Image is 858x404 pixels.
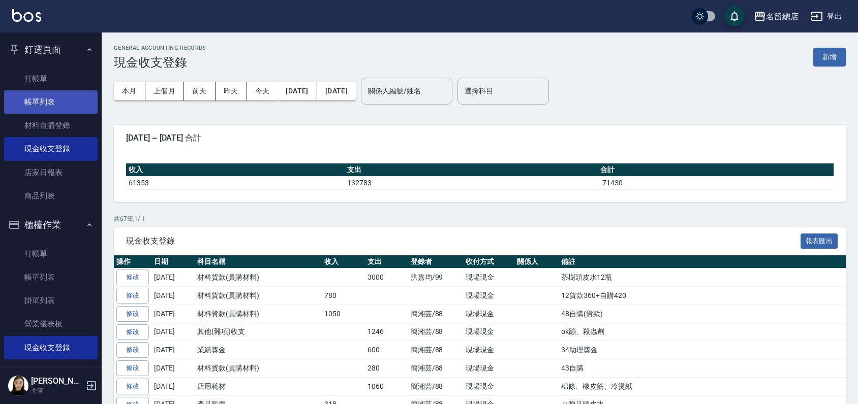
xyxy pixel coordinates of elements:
[559,341,846,359] td: 34助理獎金
[151,305,195,323] td: [DATE]
[195,268,322,287] td: 材料貨款(員購材料)
[114,55,206,70] h3: 現金收支登錄
[8,376,28,396] img: Person
[365,323,408,341] td: 1246
[598,176,834,189] td: -71430
[801,235,838,245] a: 報表匯出
[4,137,98,160] a: 現金收支登錄
[365,359,408,378] td: 280
[598,163,834,177] th: 合計
[31,386,83,395] p: 主管
[463,341,514,359] td: 現場現金
[408,341,464,359] td: 簡湘芸/88
[184,82,216,100] button: 前天
[724,6,745,26] button: save
[807,7,846,26] button: 登出
[247,82,278,100] button: 今天
[116,324,149,340] a: 修改
[365,341,408,359] td: 600
[195,341,322,359] td: 業績獎金
[114,255,151,268] th: 操作
[559,255,846,268] th: 備註
[559,359,846,378] td: 43自購
[4,114,98,137] a: 材料自購登錄
[408,305,464,323] td: 簡湘芸/88
[365,377,408,395] td: 1060
[12,9,41,22] img: Logo
[278,82,317,100] button: [DATE]
[408,268,464,287] td: 洪嘉均/99
[216,82,247,100] button: 昨天
[114,214,846,223] p: 共 67 筆, 1 / 1
[408,377,464,395] td: 簡湘芸/88
[365,268,408,287] td: 3000
[559,287,846,305] td: 12貨款360+自購420
[4,67,98,90] a: 打帳單
[766,10,799,23] div: 名留總店
[195,359,322,378] td: 材料貨款(員購材料)
[116,306,149,322] a: 修改
[151,255,195,268] th: 日期
[116,342,149,358] a: 修改
[559,268,846,287] td: 茶樹頭皮水12瓶
[463,305,514,323] td: 現場現金
[750,6,803,27] button: 名留總店
[322,287,365,305] td: 780
[463,255,514,268] th: 收付方式
[126,133,834,143] span: [DATE] ~ [DATE] 合計
[195,377,322,395] td: 店用耗材
[114,82,145,100] button: 本月
[4,242,98,265] a: 打帳單
[408,323,464,341] td: 簡湘芸/88
[126,236,801,246] span: 現金收支登錄
[151,287,195,305] td: [DATE]
[345,163,598,177] th: 支出
[345,176,598,189] td: 132783
[408,359,464,378] td: 簡湘芸/88
[116,360,149,376] a: 修改
[31,376,83,386] h5: [PERSON_NAME]
[116,379,149,394] a: 修改
[559,305,846,323] td: 48自購(貨款)
[195,287,322,305] td: 材料貨款(員購材料)
[322,255,365,268] th: 收入
[151,268,195,287] td: [DATE]
[4,37,98,63] button: 釘選頁面
[4,212,98,238] button: 櫃檯作業
[317,82,356,100] button: [DATE]
[4,265,98,289] a: 帳單列表
[463,359,514,378] td: 現場現金
[195,255,322,268] th: 科目名稱
[151,359,195,378] td: [DATE]
[322,305,365,323] td: 1050
[4,312,98,335] a: 營業儀表板
[463,377,514,395] td: 現場現金
[4,184,98,208] a: 商品列表
[365,255,408,268] th: 支出
[195,305,322,323] td: 材料貨款(員購材料)
[4,289,98,312] a: 掛單列表
[408,255,464,268] th: 登錄者
[4,90,98,114] a: 帳單列表
[116,288,149,304] a: 修改
[463,268,514,287] td: 現場現金
[126,163,345,177] th: 收入
[813,48,846,66] button: 新增
[463,287,514,305] td: 現場現金
[801,233,838,249] button: 報表匯出
[514,255,559,268] th: 關係人
[463,323,514,341] td: 現場現金
[151,377,195,395] td: [DATE]
[116,270,149,285] a: 修改
[813,52,846,61] a: 新增
[4,336,98,359] a: 現金收支登錄
[4,161,98,184] a: 店家日報表
[4,359,98,383] a: 高階收支登錄
[559,377,846,395] td: 棉條、橡皮筋、冷燙紙
[151,341,195,359] td: [DATE]
[126,176,345,189] td: 61353
[559,323,846,341] td: ok蹦、殺蟲劑
[145,82,184,100] button: 上個月
[151,323,195,341] td: [DATE]
[114,45,206,51] h2: GENERAL ACCOUNTING RECORDS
